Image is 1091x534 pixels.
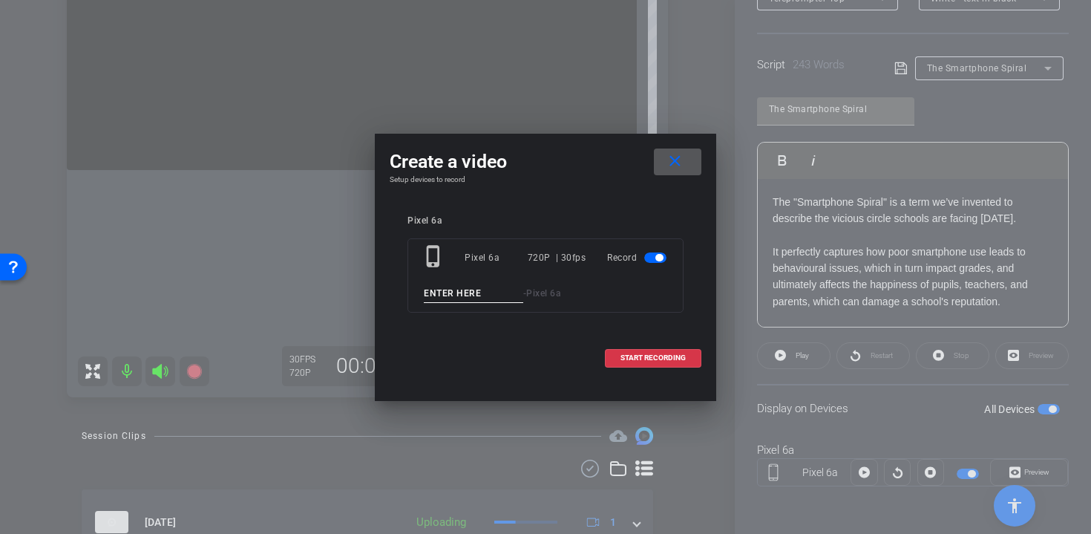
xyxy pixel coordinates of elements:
[620,354,686,362] span: START RECORDING
[424,284,523,303] input: ENTER HERE
[605,349,701,368] button: START RECORDING
[465,244,528,271] div: Pixel 6a
[607,244,669,271] div: Record
[390,175,701,184] h4: Setup devices to record
[422,244,448,271] mat-icon: phone_iphone
[526,288,560,299] span: Pixel 6a
[390,149,701,175] div: Create a video
[523,288,527,299] span: -
[407,215,684,227] div: Pixel 6a
[666,152,684,171] mat-icon: close
[528,244,586,271] div: 720P | 30fps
